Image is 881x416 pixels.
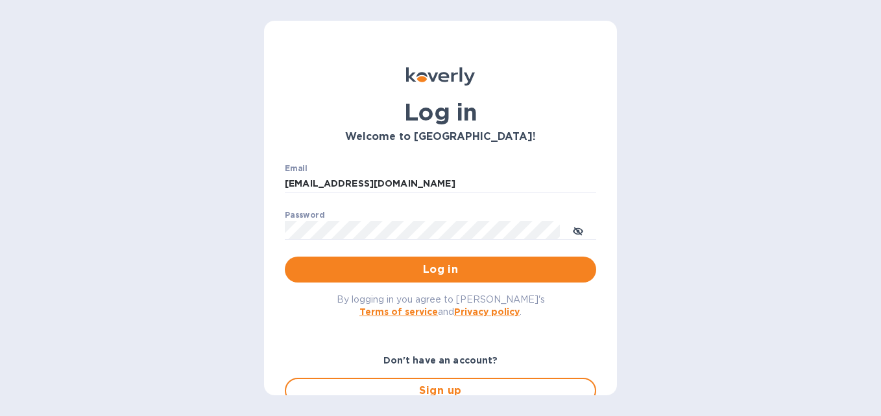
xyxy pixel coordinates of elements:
[295,262,586,277] span: Log in
[285,131,596,143] h3: Welcome to [GEOGRAPHIC_DATA]!
[337,294,545,317] span: By logging in you agree to [PERSON_NAME]'s and .
[285,174,596,194] input: Enter email address
[285,378,596,404] button: Sign up
[454,306,520,317] a: Privacy policy
[565,217,591,243] button: toggle password visibility
[285,257,596,283] button: Log in
[383,355,498,365] b: Don't have an account?
[285,165,308,172] label: Email
[285,98,596,126] h1: Log in
[285,211,324,219] label: Password
[406,67,475,86] img: Koverly
[296,383,585,399] span: Sign up
[359,306,438,317] a: Terms of service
